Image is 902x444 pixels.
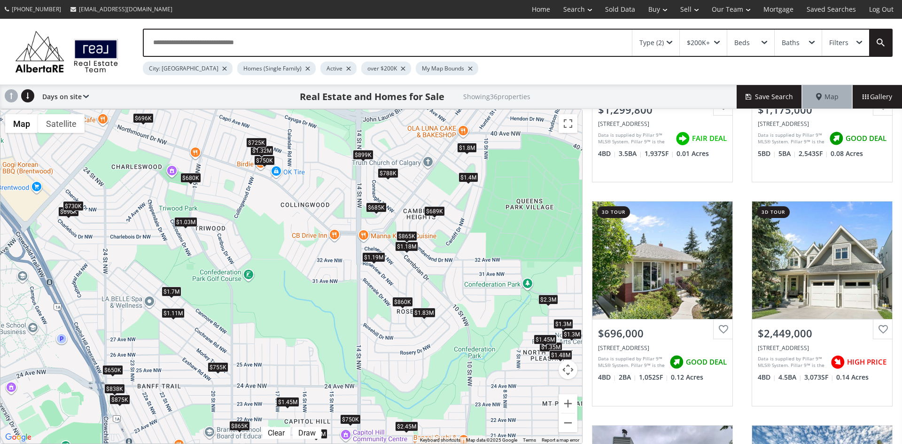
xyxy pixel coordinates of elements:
[395,241,418,251] div: $1.18M
[852,85,902,109] div: Gallery
[742,192,902,415] a: 3d tour$2,449,000[STREET_ADDRESS]Data is supplied by Pillar 9™ MLS® System. Pillar 9™ is the owne...
[539,342,562,352] div: $1.35M
[831,149,863,158] span: 0.08 Acres
[559,360,577,379] button: Map camera controls
[816,92,839,101] span: Map
[237,62,316,75] div: Homes (Single Family)
[542,437,579,443] a: Report a map error
[3,431,34,444] a: Open this area in Google Maps (opens a new window)
[412,308,435,318] div: $1.83M
[395,421,418,431] div: $2.45M
[758,132,824,146] div: Data is supplied by Pillar 9™ MLS® System. Pillar 9™ is the owner of the copyright in its MLS® Sy...
[397,231,417,241] div: $865K
[208,362,228,372] div: $755K
[639,373,669,382] span: 1,052 SF
[79,5,172,13] span: [EMAIL_ADDRESS][DOMAIN_NAME]
[254,155,275,165] div: $750K
[466,437,517,443] span: Map data ©2025 Google
[353,149,373,159] div: $899K
[366,203,387,212] div: $685K
[758,149,776,158] span: 5 BD
[10,28,123,75] img: Logo
[782,39,800,46] div: Baths
[143,62,233,75] div: City: [GEOGRAPHIC_DATA]
[847,357,886,367] span: HIGH PRICE
[619,373,637,382] span: 2 BA
[392,296,413,306] div: $860K
[109,395,130,405] div: $875K
[340,414,361,424] div: $750K
[598,344,727,352] div: 16 Chatham Drive NW, Calgary, AB T2L 0Z5
[836,373,869,382] span: 0.14 Acres
[12,5,61,13] span: [PHONE_NUMBER]
[459,172,478,182] div: $1.4M
[320,62,357,75] div: Active
[538,295,558,304] div: $2.3M
[262,428,290,437] div: Click to clear.
[598,355,665,369] div: Data is supplied by Pillar 9™ MLS® System. Pillar 9™ is the owner of the copyright in its MLS® Sy...
[598,102,727,117] div: $1,299,800
[133,113,154,123] div: $696K
[758,344,886,352] div: 1308 21 Avenue NW, Calgary, AB T2M1L4
[583,192,742,415] a: 3d tour$696,000[STREET_ADDRESS]Data is supplied by Pillar 9™ MLS® System. Pillar 9™ is the owner ...
[598,132,671,146] div: Data is supplied by Pillar 9™ MLS® System. Pillar 9™ is the owner of the copyright in its MLS® Sy...
[549,350,572,359] div: $1.48M
[562,329,582,339] div: $1.3M
[553,319,573,328] div: $1.3M
[180,172,201,182] div: $680K
[416,62,478,75] div: My Map Bounds
[829,39,848,46] div: Filters
[559,413,577,432] button: Zoom out
[276,397,299,407] div: $1.45M
[559,394,577,413] button: Zoom in
[686,357,727,367] span: GOOD DEAL
[758,102,886,117] div: $1,175,000
[457,143,477,153] div: $1.8M
[758,355,826,369] div: Data is supplied by Pillar 9™ MLS® System. Pillar 9™ is the owner of the copyright in its MLS® Sy...
[598,120,727,128] div: 618 27 Avenue NW, Calgary, AB T2M 2J1
[104,384,125,394] div: $838K
[162,287,181,296] div: $1.7M
[362,252,385,262] div: $1.19M
[424,206,445,216] div: $689K
[619,149,642,158] span: 3.5 BA
[802,85,852,109] div: Map
[734,39,750,46] div: Beds
[673,129,692,148] img: rating icon
[758,120,886,128] div: 100 Cambrian Drive NW, Calgary, AB T2K 1P2
[102,365,123,375] div: $650K
[5,114,38,133] button: Show street map
[846,133,886,143] span: GOOD DEAL
[229,421,250,431] div: $865K
[671,373,703,382] span: 0.12 Acres
[598,326,727,341] div: $696,000
[174,217,197,227] div: $1.03M
[250,146,273,156] div: $1.32M
[3,431,34,444] img: Google
[863,92,892,101] span: Gallery
[463,93,530,100] h2: Showing 36 properties
[38,114,85,133] button: Show satellite imagery
[758,373,776,382] span: 4 BD
[293,428,321,437] div: Click to draw.
[300,90,444,103] h1: Real Estate and Homes for Sale
[639,39,664,46] div: Type (2)
[645,149,674,158] span: 1,937 SF
[827,129,846,148] img: rating icon
[296,428,318,437] div: Draw
[778,373,802,382] span: 4.5 BA
[246,138,267,148] div: $725K
[598,149,616,158] span: 4 BD
[737,85,802,109] button: Save Search
[804,373,834,382] span: 3,073 SF
[828,353,847,372] img: rating icon
[523,437,536,443] a: Terms
[692,133,727,143] span: FAIR DEAL
[758,326,886,341] div: $2,449,000
[598,373,616,382] span: 4 BD
[66,0,177,18] a: [EMAIL_ADDRESS][DOMAIN_NAME]
[361,62,411,75] div: over $200K
[559,114,577,133] button: Toggle fullscreen view
[265,428,287,437] div: Clear
[58,206,79,216] div: $690K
